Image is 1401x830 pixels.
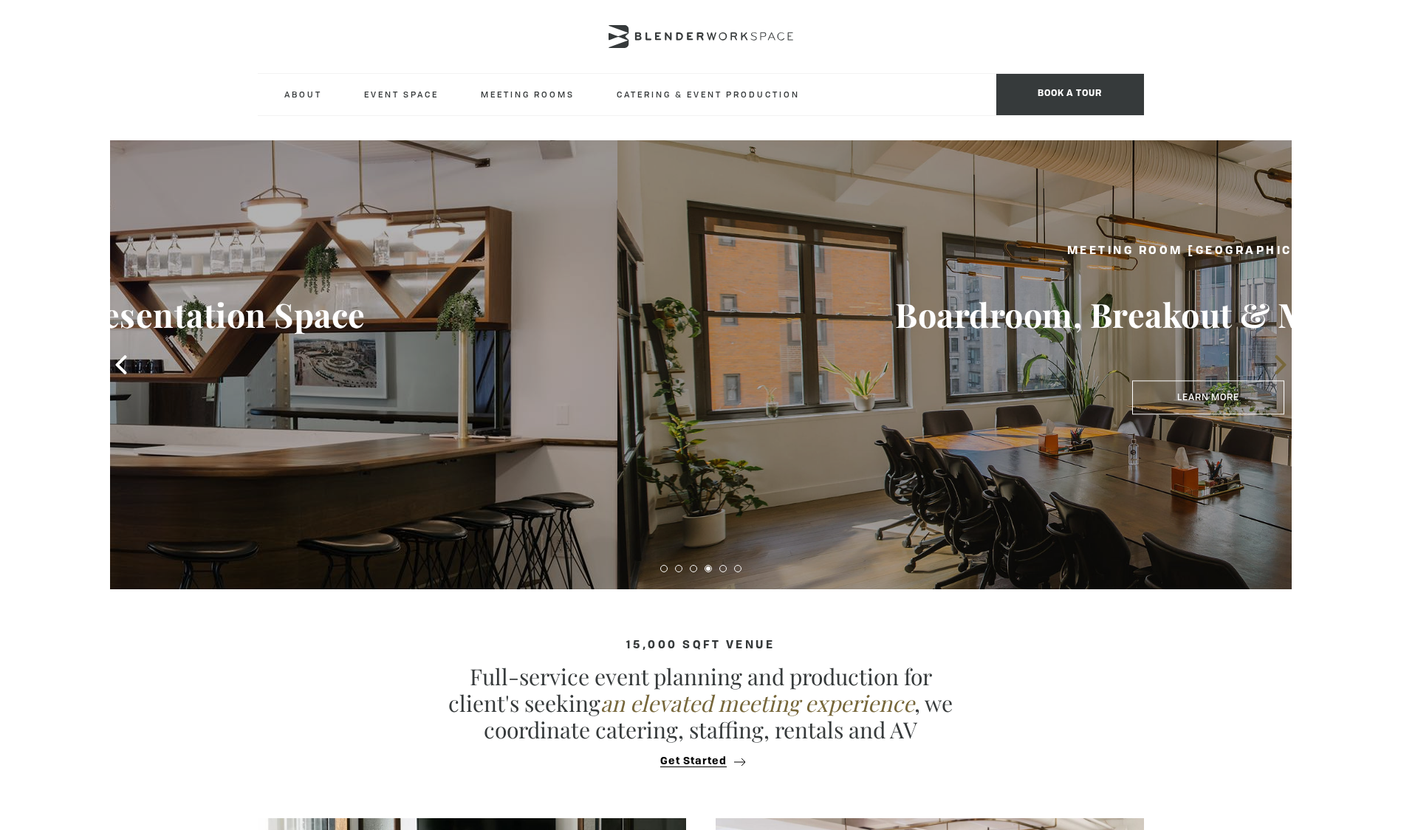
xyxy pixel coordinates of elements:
a: Event Space [352,74,451,114]
span: Get Started [660,756,727,767]
button: Get Started [656,755,745,768]
a: Learn More [1132,380,1284,414]
p: Full-service event planning and production for client's seeking , we coordinate catering, staffin... [442,663,959,743]
a: About [273,74,334,114]
em: an elevated meeting experience [600,688,914,718]
a: Catering & Event Production [605,74,812,114]
a: Meeting Rooms [469,74,586,114]
span: Book a tour [996,74,1144,115]
h4: 15,000 sqft venue [258,639,1144,652]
